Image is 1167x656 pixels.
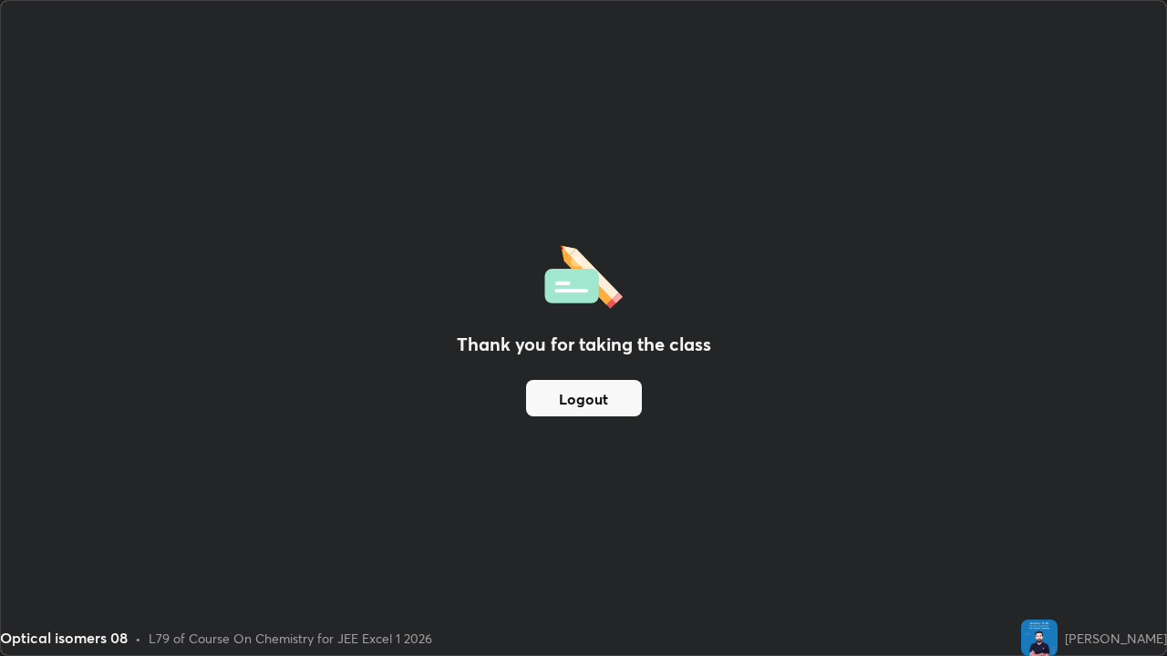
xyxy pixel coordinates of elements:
div: L79 of Course On Chemistry for JEE Excel 1 2026 [149,629,432,648]
button: Logout [526,380,642,416]
img: 5d08488de79a497091e7e6dfb017ba0b.jpg [1021,620,1058,656]
h2: Thank you for taking the class [457,331,711,358]
div: • [135,629,141,648]
img: offlineFeedback.1438e8b3.svg [544,240,623,309]
div: [PERSON_NAME] [1065,629,1167,648]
